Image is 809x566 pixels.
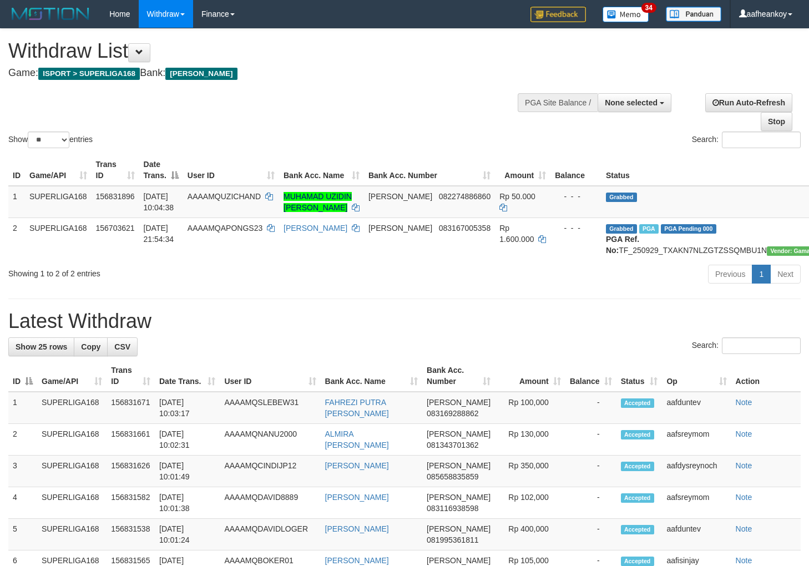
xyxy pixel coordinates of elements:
span: Rp 50.000 [499,192,535,201]
td: Rp 102,000 [495,487,565,519]
span: AAAAMQAPONGS23 [188,224,262,233]
button: None selected [598,93,671,112]
th: Game/API: activate to sort column ascending [37,360,107,392]
td: [DATE] 10:01:24 [155,519,220,550]
a: Show 25 rows [8,337,74,356]
td: SUPERLIGA168 [37,487,107,519]
img: MOTION_logo.png [8,6,93,22]
label: Search: [692,132,801,148]
td: aafsreymom [662,424,731,456]
th: Trans ID: activate to sort column ascending [92,154,139,186]
a: Next [770,265,801,284]
td: AAAAMQDAVID8889 [220,487,320,519]
span: [PERSON_NAME] [368,224,432,233]
div: - - - [555,223,597,234]
span: ISPORT > SUPERLIGA168 [38,68,140,80]
td: Rp 130,000 [495,424,565,456]
td: AAAAMQCINDIJP12 [220,456,320,487]
th: Action [731,360,801,392]
a: [PERSON_NAME] [325,524,389,533]
td: - [565,456,616,487]
span: PGA Pending [661,224,716,234]
b: PGA Ref. No: [606,235,639,255]
label: Search: [692,337,801,354]
td: SUPERLIGA168 [37,392,107,424]
td: SUPERLIGA168 [37,456,107,487]
td: 5 [8,519,37,550]
span: [DATE] 10:04:38 [144,192,174,212]
a: FAHREZI PUTRA [PERSON_NAME] [325,398,389,418]
a: Note [736,461,752,470]
span: Grabbed [606,224,637,234]
td: AAAAMQDAVIDLOGER [220,519,320,550]
span: Copy 085658835859 to clipboard [427,472,478,481]
td: SUPERLIGA168 [37,424,107,456]
span: [PERSON_NAME] [427,429,491,438]
img: Button%20Memo.svg [603,7,649,22]
span: [PERSON_NAME] [427,493,491,502]
h1: Withdraw List [8,40,528,62]
th: Bank Acc. Name: activate to sort column ascending [279,154,364,186]
input: Search: [722,337,801,354]
h1: Latest Withdraw [8,310,801,332]
select: Showentries [28,132,69,148]
span: [PERSON_NAME] [427,524,491,533]
td: Rp 400,000 [495,519,565,550]
td: AAAAMQNANU2000 [220,424,320,456]
span: [PERSON_NAME] [427,398,491,407]
a: 1 [752,265,771,284]
td: 156831582 [107,487,155,519]
td: 1 [8,392,37,424]
span: Rp 1.600.000 [499,224,534,244]
th: Trans ID: activate to sort column ascending [107,360,155,392]
a: Note [736,493,752,502]
td: 2 [8,218,25,260]
a: Copy [74,337,108,356]
span: Copy 083116938598 to clipboard [427,504,478,513]
td: aafsreymom [662,487,731,519]
td: SUPERLIGA168 [25,218,92,260]
a: ALMIRA [PERSON_NAME] [325,429,389,449]
th: User ID: activate to sort column ascending [220,360,320,392]
th: Bank Acc. Name: activate to sort column ascending [321,360,423,392]
td: 1 [8,186,25,218]
span: Grabbed [606,193,637,202]
th: Bank Acc. Number: activate to sort column ascending [422,360,495,392]
td: 2 [8,424,37,456]
td: - [565,487,616,519]
td: Rp 100,000 [495,392,565,424]
td: [DATE] 10:03:17 [155,392,220,424]
td: [DATE] 10:02:31 [155,424,220,456]
td: 156831661 [107,424,155,456]
td: AAAAMQSLEBEW31 [220,392,320,424]
td: [DATE] 10:01:49 [155,456,220,487]
input: Search: [722,132,801,148]
td: 3 [8,456,37,487]
th: Amount: activate to sort column ascending [495,360,565,392]
td: 156831671 [107,392,155,424]
span: None selected [605,98,658,107]
span: [DATE] 21:54:34 [144,224,174,244]
th: Balance: activate to sort column ascending [565,360,616,392]
img: Feedback.jpg [530,7,586,22]
th: Date Trans.: activate to sort column ascending [155,360,220,392]
div: PGA Site Balance / [518,93,598,112]
a: Note [736,524,752,533]
th: ID: activate to sort column descending [8,360,37,392]
span: Accepted [621,557,654,566]
td: - [565,519,616,550]
a: Note [736,429,752,438]
a: [PERSON_NAME] [325,461,389,470]
th: Bank Acc. Number: activate to sort column ascending [364,154,495,186]
span: Copy 081995361811 to clipboard [427,535,478,544]
span: Copy [81,342,100,351]
span: Accepted [621,493,654,503]
span: 156831896 [96,192,135,201]
img: panduan.png [666,7,721,22]
td: - [565,424,616,456]
a: [PERSON_NAME] [325,493,389,502]
td: aafduntev [662,519,731,550]
span: 156703621 [96,224,135,233]
span: [PERSON_NAME] [427,461,491,470]
span: Show 25 rows [16,342,67,351]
